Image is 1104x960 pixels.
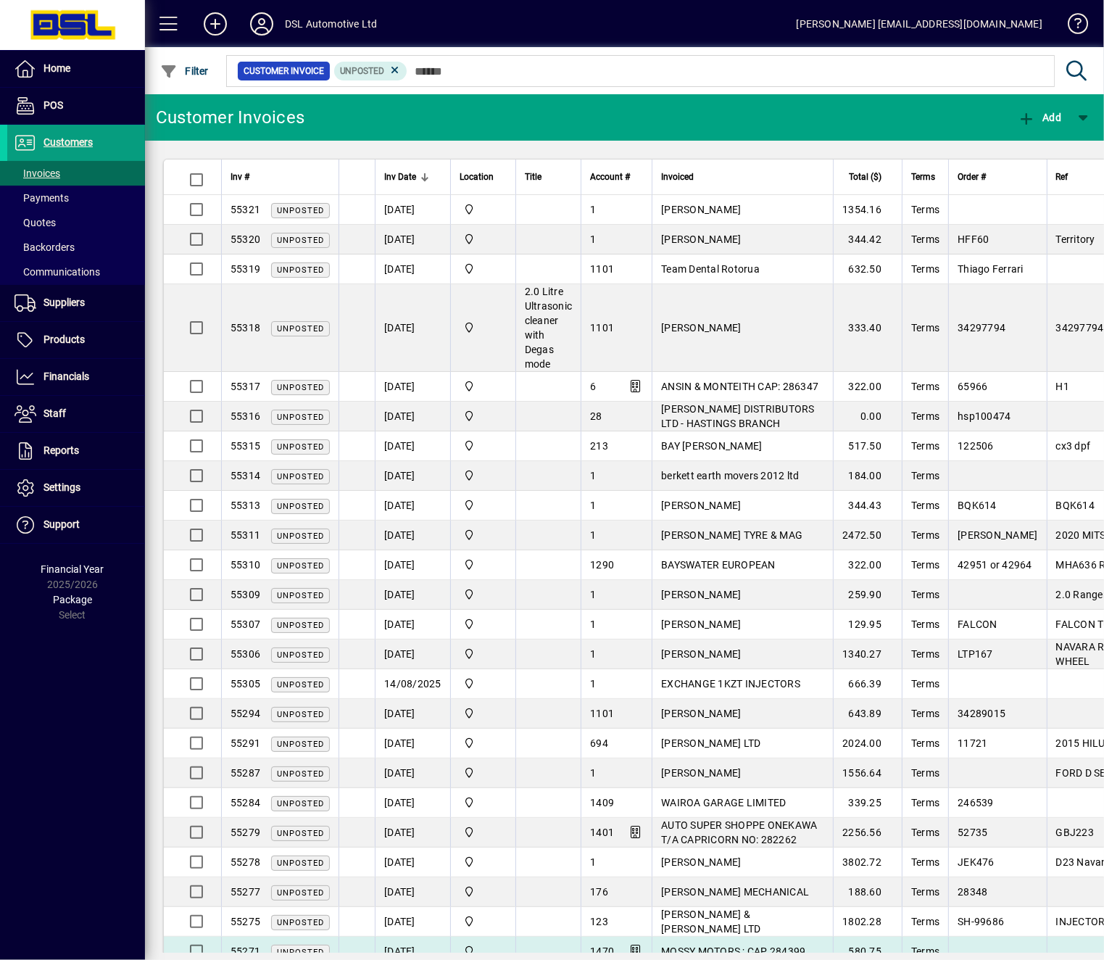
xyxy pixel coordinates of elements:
span: 11721 [958,737,987,749]
a: Communications [7,260,145,284]
span: Central [460,468,507,484]
div: Location [460,169,507,185]
td: 1354.16 [833,195,902,225]
span: Unposted [277,918,324,927]
span: Products [43,334,85,345]
span: Central [460,527,507,543]
span: 1401 [590,827,614,838]
td: 188.60 [833,877,902,907]
span: Quotes [14,217,56,228]
td: 3802.72 [833,848,902,877]
td: 632.50 [833,255,902,284]
td: [DATE] [375,550,450,580]
span: 55284 [231,797,260,808]
span: Terms [911,440,939,452]
div: DSL Automotive Ltd [285,12,377,36]
span: POS [43,99,63,111]
span: H1 [1056,381,1070,392]
span: Unposted [277,561,324,571]
td: [DATE] [375,372,450,402]
a: Payments [7,186,145,210]
td: [DATE] [375,225,450,255]
mat-chip: Customer Invoice Status: Unposted [334,62,407,80]
span: 55316 [231,410,260,422]
span: Team Dental Rotorua [661,263,760,275]
span: Backorders [14,241,75,253]
span: Unposted [277,531,324,541]
span: Unposted [277,650,324,660]
span: 122506 [958,440,994,452]
div: Account # [590,169,643,185]
span: 28348 [958,886,987,898]
button: Filter [157,58,212,84]
span: AUTO SUPER SHOPPE ONEKAWA T/A CAPRICORN NO: 282262 [661,819,817,845]
span: Invoices [14,167,60,179]
span: 55310 [231,559,260,571]
span: BQK614 [958,500,997,511]
span: Central [460,261,507,277]
td: 339.25 [833,788,902,818]
span: Unposted [277,472,324,481]
div: [PERSON_NAME] [EMAIL_ADDRESS][DOMAIN_NAME] [797,12,1042,36]
td: [DATE] [375,699,450,729]
div: Total ($) [842,169,895,185]
span: 1 [590,767,596,779]
td: [DATE] [375,580,450,610]
span: Unposted [277,769,324,779]
td: [DATE] [375,195,450,225]
td: [DATE] [375,402,450,431]
span: Unposted [277,442,324,452]
div: Inv # [231,169,330,185]
td: 322.00 [833,372,902,402]
a: Invoices [7,161,145,186]
span: 55291 [231,737,260,749]
span: Central [460,587,507,603]
span: Terms [911,500,939,511]
span: cx3 dpf [1056,440,1091,452]
span: 55305 [231,678,260,690]
span: Terms [911,410,939,422]
span: SH-99686 [958,916,1004,927]
span: 176 [590,886,608,898]
a: Support [7,507,145,543]
span: 1 [590,500,596,511]
div: Title [525,169,573,185]
span: Terms [911,470,939,481]
span: Ref [1056,169,1068,185]
span: [PERSON_NAME] LTD [661,737,760,749]
a: Quotes [7,210,145,235]
span: [PERSON_NAME] [661,856,741,868]
td: [DATE] [375,521,450,550]
span: Central [460,735,507,751]
span: 1 [590,529,596,541]
span: Unposted [277,236,324,245]
span: Central [460,795,507,811]
span: Reports [43,444,79,456]
span: Central [460,438,507,454]
a: Home [7,51,145,87]
span: Communications [14,266,100,278]
span: Terms [911,827,939,838]
span: 123 [590,916,608,927]
td: 1802.28 [833,907,902,937]
span: 1 [590,618,596,630]
span: 213 [590,440,608,452]
span: 55275 [231,916,260,927]
span: Filter [160,65,209,77]
td: 344.42 [833,225,902,255]
span: Central [460,231,507,247]
span: Settings [43,481,80,493]
span: 34297794 [1056,322,1104,334]
span: Terms [911,767,939,779]
span: 55287 [231,767,260,779]
span: 55318 [231,322,260,334]
span: Unposted [277,324,324,334]
span: Suppliers [43,297,85,308]
span: Inv # [231,169,249,185]
span: Thiago Ferrari [958,263,1024,275]
span: Terms [911,737,939,749]
span: WAIROA GARAGE LIMITED [661,797,786,808]
span: Central [460,854,507,870]
a: Financials [7,359,145,395]
div: Order # [958,169,1037,185]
